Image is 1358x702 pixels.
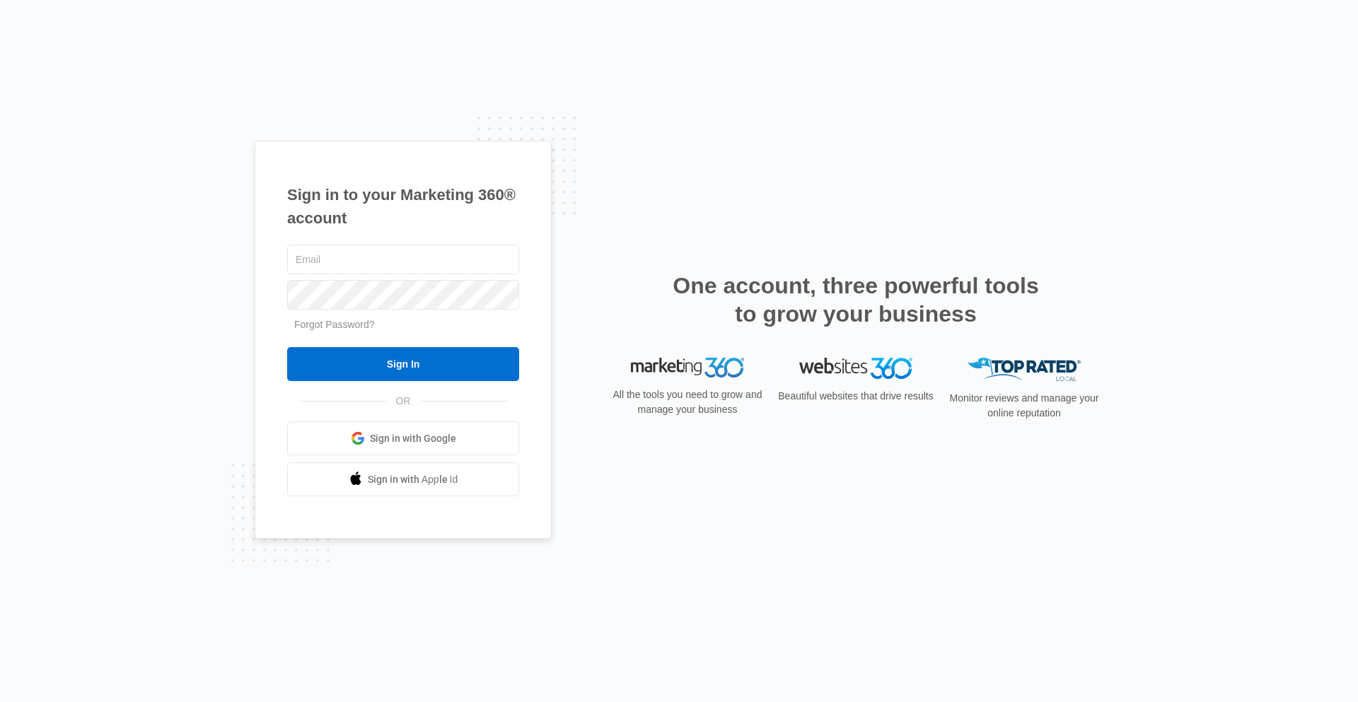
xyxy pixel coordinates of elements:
input: Email [287,245,519,274]
p: All the tools you need to grow and manage your business [608,387,767,417]
img: Top Rated Local [968,358,1081,381]
a: Forgot Password? [294,319,375,330]
a: Sign in with Google [287,421,519,455]
input: Sign In [287,347,519,381]
a: Sign in with Apple Id [287,462,519,496]
img: Websites 360 [799,358,912,378]
span: OR [386,394,421,409]
span: Sign in with Apple Id [368,472,458,487]
span: Sign in with Google [370,431,456,446]
h2: One account, three powerful tools to grow your business [668,271,1043,328]
h1: Sign in to your Marketing 360® account [287,183,519,230]
p: Monitor reviews and manage your online reputation [945,391,1103,421]
p: Beautiful websites that drive results [777,389,935,404]
img: Marketing 360 [631,358,744,378]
